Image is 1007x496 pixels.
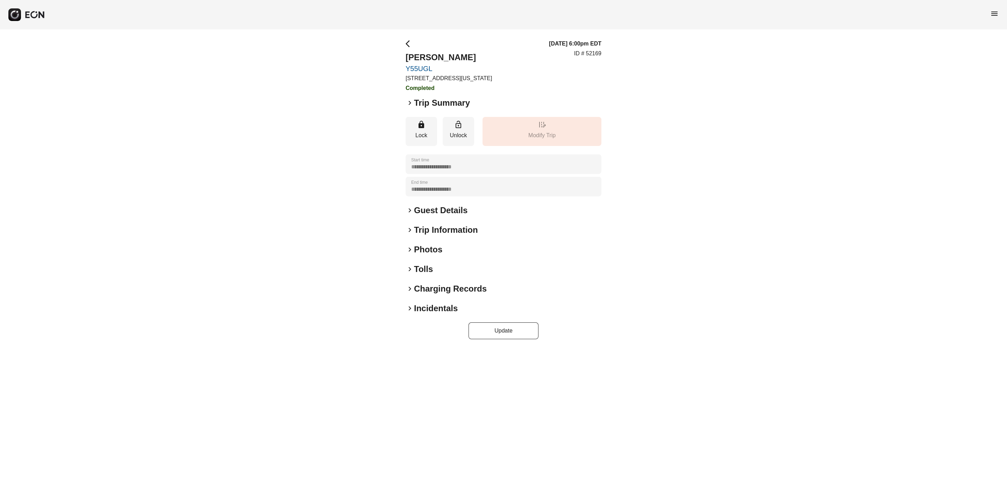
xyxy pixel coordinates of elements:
h2: Photos [414,244,442,255]
span: keyboard_arrow_right [406,206,414,215]
span: keyboard_arrow_right [406,226,414,234]
button: Unlock [443,117,474,146]
button: Update [469,322,538,339]
span: keyboard_arrow_right [406,304,414,313]
h2: Guest Details [414,205,467,216]
p: [STREET_ADDRESS][US_STATE] [406,74,492,83]
h2: Tolls [414,264,433,275]
h2: Charging Records [414,283,487,294]
button: Lock [406,117,437,146]
a: Y55UGL [406,64,492,73]
span: lock [417,120,426,129]
span: keyboard_arrow_right [406,99,414,107]
h2: Trip Information [414,224,478,236]
span: arrow_back_ios [406,40,414,48]
p: ID # 52169 [574,49,601,58]
h3: [DATE] 6:00pm EDT [549,40,601,48]
h2: Trip Summary [414,97,470,109]
span: menu [990,9,999,18]
p: Lock [409,131,434,140]
p: Unlock [446,131,471,140]
h2: Incidentals [414,303,458,314]
span: lock_open [454,120,463,129]
span: keyboard_arrow_right [406,285,414,293]
h3: Completed [406,84,492,92]
span: keyboard_arrow_right [406,245,414,254]
h2: [PERSON_NAME] [406,52,492,63]
span: keyboard_arrow_right [406,265,414,273]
